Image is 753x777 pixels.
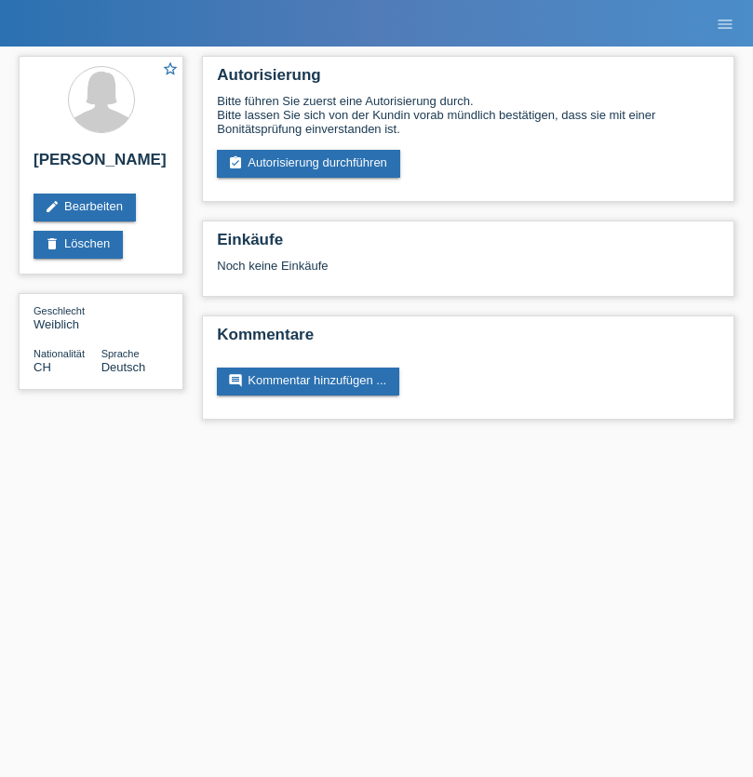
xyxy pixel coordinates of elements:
[162,60,179,77] i: star_border
[228,373,243,388] i: comment
[217,94,719,136] div: Bitte führen Sie zuerst eine Autorisierung durch. Bitte lassen Sie sich von der Kundin vorab münd...
[34,305,85,316] span: Geschlecht
[34,194,136,221] a: editBearbeiten
[34,151,168,179] h2: [PERSON_NAME]
[228,155,243,170] i: assignment_turned_in
[34,231,123,259] a: deleteLöschen
[716,15,734,33] i: menu
[706,18,744,29] a: menu
[34,303,101,331] div: Weiblich
[217,150,400,178] a: assignment_turned_inAutorisierung durchführen
[101,360,146,374] span: Deutsch
[45,199,60,214] i: edit
[45,236,60,251] i: delete
[217,231,719,259] h2: Einkäufe
[34,360,51,374] span: Schweiz
[34,348,85,359] span: Nationalität
[217,326,719,354] h2: Kommentare
[217,368,399,395] a: commentKommentar hinzufügen ...
[217,259,719,287] div: Noch keine Einkäufe
[217,66,719,94] h2: Autorisierung
[101,348,140,359] span: Sprache
[162,60,179,80] a: star_border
